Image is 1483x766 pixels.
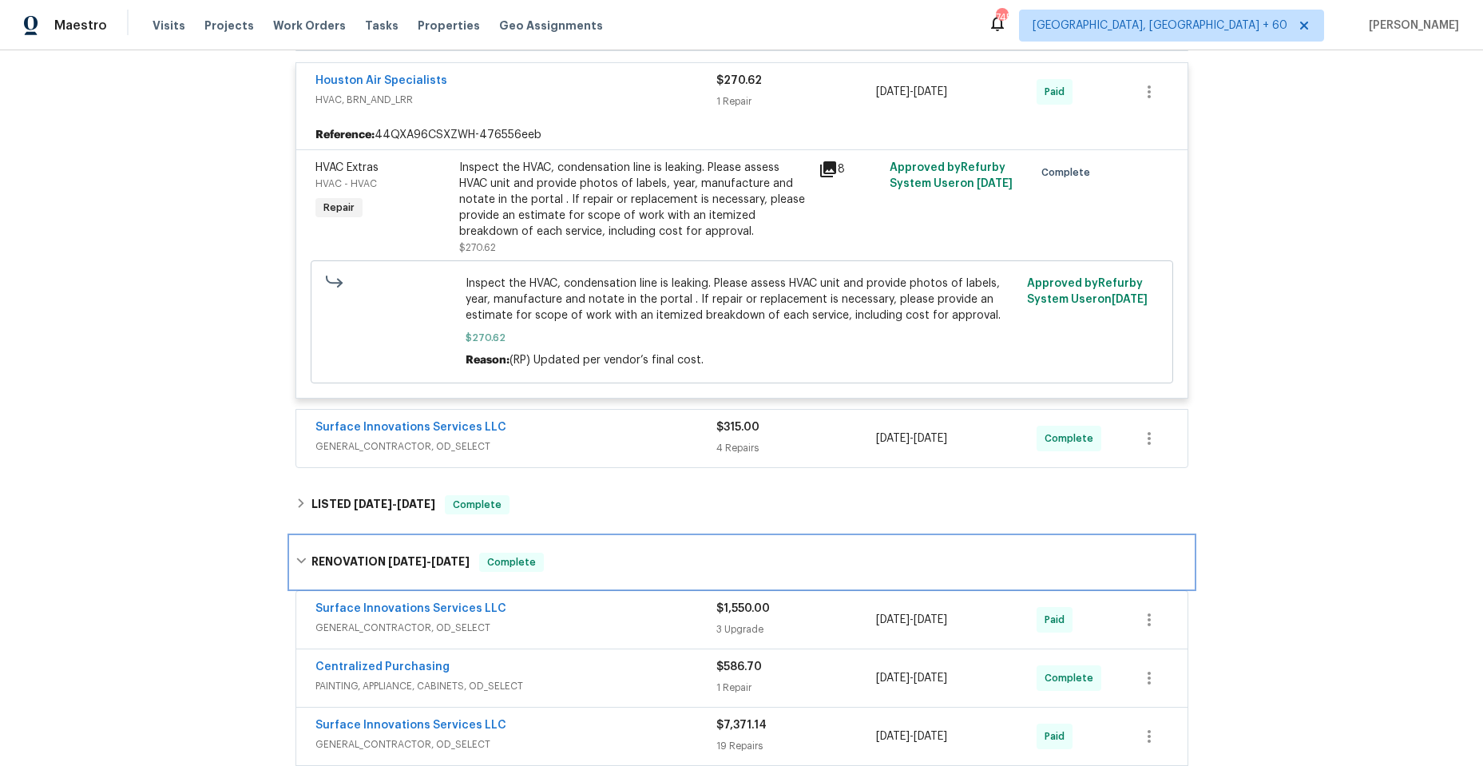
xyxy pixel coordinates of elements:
span: $7,371.14 [716,720,767,731]
span: [DATE] [876,86,910,97]
span: $270.62 [716,75,762,86]
div: 3 Upgrade [716,621,877,637]
span: - [354,498,435,510]
a: Houston Air Specialists [315,75,447,86]
span: [DATE] [876,673,910,684]
span: PAINTING, APPLIANCE, CABINETS, OD_SELECT [315,678,716,694]
span: GENERAL_CONTRACTOR, OD_SELECT [315,736,716,752]
span: (RP) Updated per vendor’s final cost. [510,355,704,366]
a: Surface Innovations Services LLC [315,603,506,614]
span: [DATE] [354,498,392,510]
span: - [388,556,470,567]
h6: LISTED [311,495,435,514]
span: Properties [418,18,480,34]
span: Visits [153,18,185,34]
div: 44QXA96CSXZWH-476556eeb [296,121,1188,149]
div: 8 [819,160,881,179]
span: [DATE] [388,556,426,567]
span: [GEOGRAPHIC_DATA], [GEOGRAPHIC_DATA] + 60 [1033,18,1287,34]
span: Complete [1041,165,1096,181]
span: [DATE] [914,673,947,684]
div: 745 [996,10,1007,26]
span: - [876,728,947,744]
span: Tasks [365,20,399,31]
span: Paid [1045,728,1071,744]
a: Surface Innovations Services LLC [315,720,506,731]
span: - [876,670,947,686]
div: 1 Repair [716,680,877,696]
span: $270.62 [466,330,1017,346]
span: [DATE] [914,731,947,742]
div: 19 Repairs [716,738,877,754]
span: - [876,431,947,447]
span: Reason: [466,355,510,366]
span: Complete [446,497,508,513]
span: HVAC Extras [315,162,379,173]
h6: RENOVATION [311,553,470,572]
span: [DATE] [1112,294,1148,305]
span: Work Orders [273,18,346,34]
span: [PERSON_NAME] [1362,18,1459,34]
a: Centralized Purchasing [315,661,450,673]
div: Inspect the HVAC, condensation line is leaking. Please assess HVAC unit and provide photos of lab... [459,160,809,240]
span: [DATE] [914,433,947,444]
a: Surface Innovations Services LLC [315,422,506,433]
span: $270.62 [459,243,496,252]
span: [DATE] [977,178,1013,189]
span: - [876,84,947,100]
span: GENERAL_CONTRACTOR, OD_SELECT [315,620,716,636]
span: Complete [1045,670,1100,686]
span: $315.00 [716,422,759,433]
span: [DATE] [876,433,910,444]
span: - [876,612,947,628]
span: Inspect the HVAC, condensation line is leaking. Please assess HVAC unit and provide photos of lab... [466,276,1017,323]
div: 4 Repairs [716,440,877,456]
span: Projects [204,18,254,34]
span: Complete [481,554,542,570]
div: LISTED [DATE]-[DATE]Complete [291,486,1193,524]
span: $1,550.00 [716,603,770,614]
div: RENOVATION [DATE]-[DATE]Complete [291,537,1193,588]
span: GENERAL_CONTRACTOR, OD_SELECT [315,439,716,454]
span: Approved by Refurby System User on [890,162,1013,189]
span: Approved by Refurby System User on [1027,278,1148,305]
span: Repair [317,200,361,216]
span: $586.70 [716,661,762,673]
span: [DATE] [914,86,947,97]
span: Geo Assignments [499,18,603,34]
b: Reference: [315,127,375,143]
span: [DATE] [876,731,910,742]
span: [DATE] [431,556,470,567]
span: [DATE] [397,498,435,510]
span: Paid [1045,612,1071,628]
div: 1 Repair [716,93,877,109]
span: [DATE] [914,614,947,625]
span: HVAC, BRN_AND_LRR [315,92,716,108]
span: [DATE] [876,614,910,625]
span: Complete [1045,431,1100,447]
span: Paid [1045,84,1071,100]
span: HVAC - HVAC [315,179,377,189]
span: Maestro [54,18,107,34]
